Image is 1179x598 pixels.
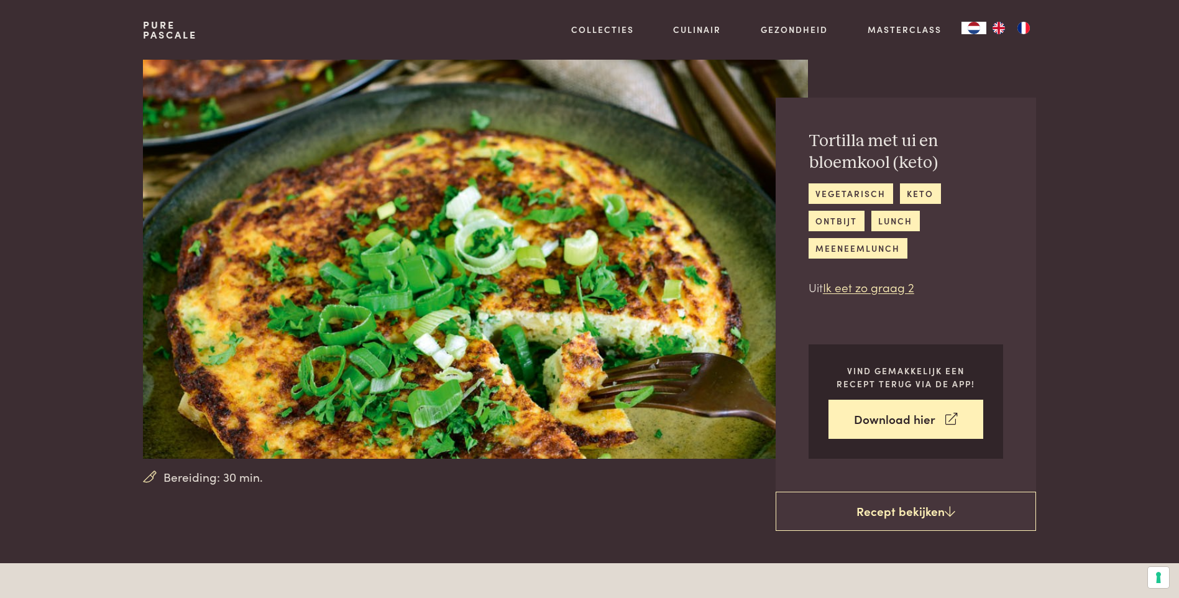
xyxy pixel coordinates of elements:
a: PurePascale [143,20,197,40]
a: meeneemlunch [809,238,907,259]
a: Ik eet zo graag 2 [823,278,914,295]
div: Language [961,22,986,34]
img: Tortilla met ui en bloemkool (keto) [143,60,807,459]
p: Vind gemakkelijk een recept terug via de app! [828,364,983,390]
a: Culinair [673,23,721,36]
a: ontbijt [809,211,865,231]
a: Masterclass [868,23,942,36]
p: Uit [809,278,1003,297]
h2: Tortilla met ui en bloemkool (keto) [809,131,1003,173]
button: Uw voorkeuren voor toestemming voor trackingtechnologieën [1148,567,1169,588]
a: Recept bekijken [776,492,1036,531]
a: lunch [871,211,920,231]
aside: Language selected: Nederlands [961,22,1036,34]
a: vegetarisch [809,183,893,204]
a: Gezondheid [761,23,828,36]
a: keto [900,183,941,204]
a: Download hier [828,400,983,439]
a: Collecties [571,23,634,36]
a: EN [986,22,1011,34]
a: NL [961,22,986,34]
ul: Language list [986,22,1036,34]
span: Bereiding: 30 min. [163,468,263,486]
a: FR [1011,22,1036,34]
